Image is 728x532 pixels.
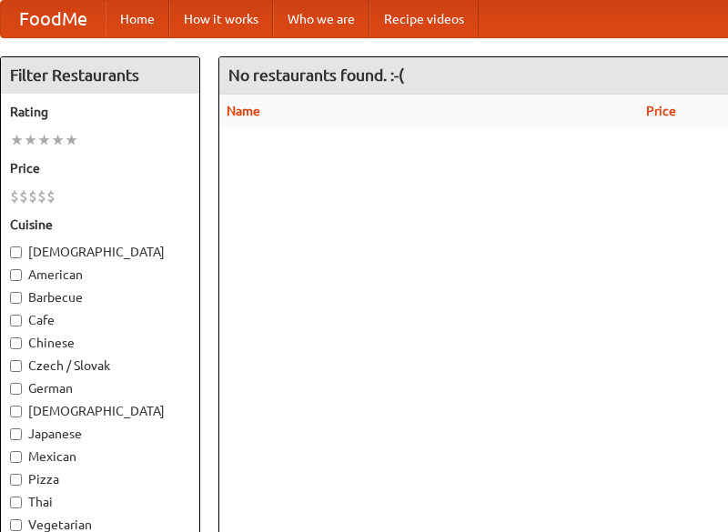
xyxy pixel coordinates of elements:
input: Barbecue [10,292,22,304]
label: Chinese [10,334,190,352]
input: American [10,269,22,281]
input: Thai [10,497,22,508]
input: Japanese [10,428,22,440]
li: $ [37,186,46,206]
a: Name [227,104,260,118]
li: $ [10,186,19,206]
input: [DEMOGRAPHIC_DATA] [10,406,22,417]
input: [DEMOGRAPHIC_DATA] [10,246,22,258]
label: Japanese [10,425,190,443]
h4: Filter Restaurants [1,57,199,94]
label: Czech / Slovak [10,356,190,375]
a: Who we are [273,1,369,37]
label: Pizza [10,470,190,488]
input: German [10,383,22,395]
label: American [10,266,190,284]
h5: Price [10,159,190,177]
li: ★ [51,130,65,150]
input: Mexican [10,451,22,463]
label: German [10,379,190,397]
a: How it works [169,1,273,37]
li: $ [46,186,56,206]
a: Price [646,104,676,118]
ng-pluralize: No restaurants found. :-( [228,66,404,84]
input: Czech / Slovak [10,360,22,372]
label: Cafe [10,311,190,329]
label: Barbecue [10,288,190,306]
input: Chinese [10,337,22,349]
a: Home [106,1,169,37]
a: Recipe videos [369,1,479,37]
input: Vegetarian [10,519,22,531]
li: ★ [24,130,37,150]
label: [DEMOGRAPHIC_DATA] [10,402,190,420]
label: Thai [10,493,190,511]
a: FoodMe [1,1,106,37]
label: Mexican [10,447,190,466]
li: ★ [37,130,51,150]
h5: Cuisine [10,216,190,234]
label: [DEMOGRAPHIC_DATA] [10,243,190,261]
h5: Rating [10,103,190,121]
li: ★ [65,130,78,150]
li: ★ [10,130,24,150]
li: $ [28,186,37,206]
li: $ [19,186,28,206]
input: Cafe [10,315,22,326]
input: Pizza [10,474,22,486]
